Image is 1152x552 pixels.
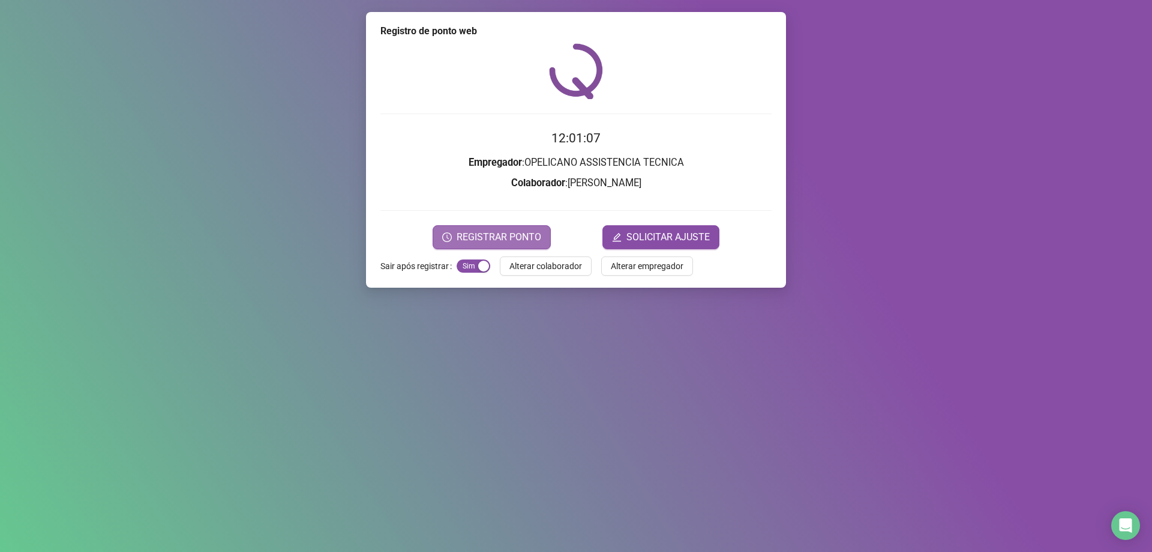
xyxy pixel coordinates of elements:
[611,259,683,273] span: Alterar empregador
[509,259,582,273] span: Alterar colaborador
[433,225,551,249] button: REGISTRAR PONTO
[457,230,541,244] span: REGISTRAR PONTO
[469,157,522,168] strong: Empregador
[1111,511,1140,540] div: Open Intercom Messenger
[500,256,592,276] button: Alterar colaborador
[511,177,565,189] strong: Colaborador
[380,175,772,191] h3: : [PERSON_NAME]
[380,256,457,276] label: Sair após registrar
[549,43,603,99] img: QRPoint
[380,155,772,171] h3: : OPELICANO ASSISTENCIA TECNICA
[380,24,772,38] div: Registro de ponto web
[626,230,710,244] span: SOLICITAR AJUSTE
[442,232,452,242] span: clock-circle
[602,225,719,249] button: editSOLICITAR AJUSTE
[612,232,622,242] span: edit
[601,256,693,276] button: Alterar empregador
[551,131,601,145] time: 12:01:07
